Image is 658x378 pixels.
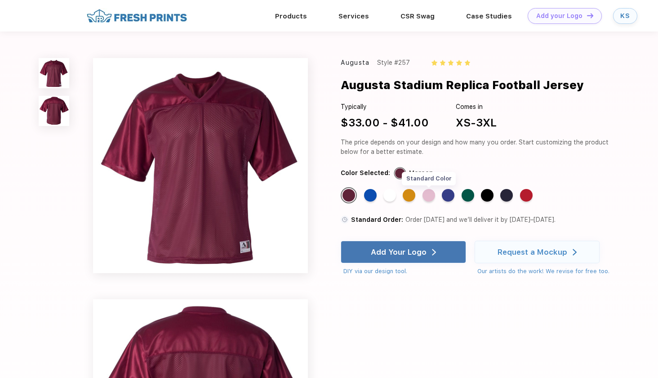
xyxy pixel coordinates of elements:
[431,60,437,65] img: yellow_star.svg
[520,189,533,202] div: Red
[342,189,355,202] div: Maroon
[587,13,593,18] img: DT
[371,247,427,256] div: Add Your Logo
[343,267,466,276] div: DIY via our design tool.
[341,115,429,131] div: $33.00 - $41.00
[403,189,415,202] div: Gold
[536,12,582,20] div: Add your Logo
[377,58,410,67] div: Style #257
[409,168,433,178] div: Maroon
[456,102,497,112] div: Comes in
[341,216,349,224] img: standard order
[338,12,369,20] a: Services
[341,168,390,178] div: Color Selected:
[481,189,493,202] div: Black
[462,189,474,202] div: Dark Green
[448,60,453,65] img: yellow_star.svg
[351,216,403,223] span: Standard Order:
[275,12,307,20] a: Products
[93,58,308,273] img: func=resize&h=640
[620,12,630,20] div: KS
[500,189,513,202] div: Navy
[456,60,462,65] img: yellow_star.svg
[341,102,429,112] div: Typically
[613,8,637,24] a: KS
[573,249,577,256] img: white arrow
[341,58,369,67] div: Augusta
[39,58,69,88] img: func=resize&h=100
[341,138,610,157] div: The price depends on your design and how many you order. Start customizing the product below for ...
[440,60,445,65] img: yellow_star.svg
[498,247,567,256] div: Request a Mockup
[442,189,454,202] div: Purple
[341,76,584,94] div: Augusta Stadium Replica Football Jersey
[364,189,377,202] div: Royal
[84,8,190,24] img: fo%20logo%202.webp
[456,115,497,131] div: XS-3XL
[432,249,436,256] img: white arrow
[465,60,470,65] img: yellow_star.svg
[39,96,69,126] img: func=resize&h=100
[383,189,396,202] div: White
[400,12,435,20] a: CSR Swag
[405,216,556,223] span: Order [DATE] and we’ll deliver it by [DATE]–[DATE].
[422,189,435,202] div: Light Pink
[477,267,609,276] div: Our artists do the work! We revise for free too.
